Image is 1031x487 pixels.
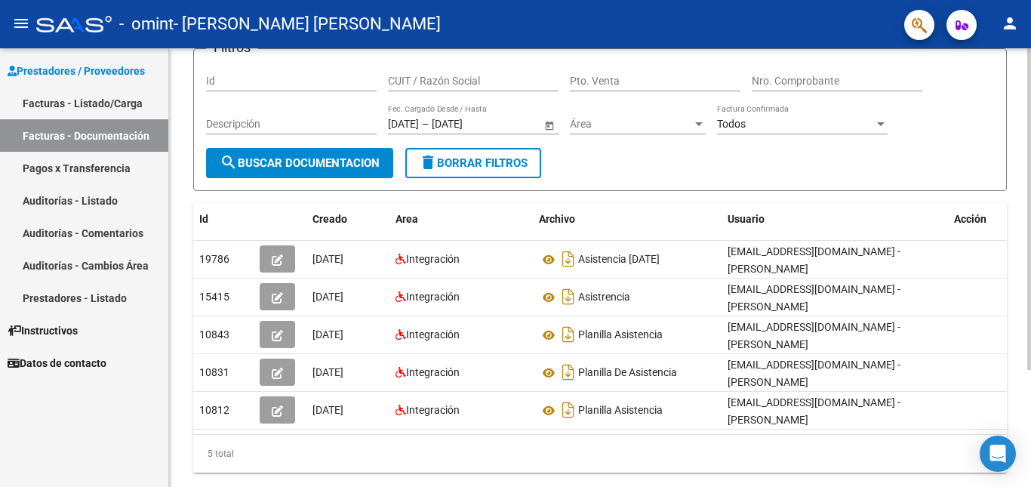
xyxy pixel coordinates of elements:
span: Prestadores / Proveedores [8,63,145,79]
span: Buscar Documentacion [220,156,380,170]
span: 15415 [199,291,229,303]
span: Asistencia [DATE] [578,254,660,266]
span: Todos [717,118,746,130]
span: Integración [406,366,460,378]
span: [DATE] [312,253,343,265]
span: Planilla Asistencia [578,405,663,417]
span: [EMAIL_ADDRESS][DOMAIN_NAME] - [PERSON_NAME] [728,321,900,350]
span: Área [570,118,692,131]
i: Descargar documento [559,360,578,384]
datatable-header-cell: Id [193,203,254,236]
span: Integración [406,328,460,341]
datatable-header-cell: Acción [948,203,1023,236]
span: Creado [312,213,347,225]
span: – [422,118,429,131]
span: Id [199,213,208,225]
i: Descargar documento [559,285,578,309]
span: [EMAIL_ADDRESS][DOMAIN_NAME] - [PERSON_NAME] [728,283,900,313]
span: Acción [954,213,986,225]
span: [EMAIL_ADDRESS][DOMAIN_NAME] - [PERSON_NAME] [728,245,900,275]
span: 10831 [199,366,229,378]
span: 19786 [199,253,229,265]
span: Asistrencia [578,291,630,304]
i: Descargar documento [559,247,578,271]
span: Usuario [728,213,765,225]
span: 10843 [199,328,229,341]
span: Borrar Filtros [419,156,528,170]
i: Descargar documento [559,398,578,422]
span: Planilla Asistencia [578,329,663,341]
mat-icon: search [220,153,238,171]
span: Area [395,213,418,225]
span: - omint [119,8,174,41]
input: End date [432,118,506,131]
span: Instructivos [8,322,78,339]
input: Start date [388,118,419,131]
span: [DATE] [312,366,343,378]
datatable-header-cell: Archivo [533,203,722,236]
mat-icon: menu [12,14,30,32]
span: Integración [406,404,460,416]
span: - [PERSON_NAME] [PERSON_NAME] [174,8,441,41]
span: Integración [406,253,460,265]
mat-icon: person [1001,14,1019,32]
i: Descargar documento [559,322,578,347]
datatable-header-cell: Creado [306,203,389,236]
div: Open Intercom Messenger [980,436,1016,472]
button: Borrar Filtros [405,148,541,178]
button: Buscar Documentacion [206,148,393,178]
span: Datos de contacto [8,355,106,371]
mat-icon: delete [419,153,437,171]
datatable-header-cell: Area [389,203,533,236]
span: 10812 [199,404,229,416]
span: Archivo [539,213,575,225]
button: Open calendar [541,117,557,133]
datatable-header-cell: Usuario [722,203,948,236]
span: Planilla De Asistencia [578,367,677,379]
span: [EMAIL_ADDRESS][DOMAIN_NAME] - [PERSON_NAME] [728,359,900,388]
span: Integración [406,291,460,303]
span: [DATE] [312,404,343,416]
div: 5 total [193,435,1007,473]
span: [DATE] [312,291,343,303]
span: [EMAIL_ADDRESS][DOMAIN_NAME] - [PERSON_NAME] [728,396,900,426]
span: [DATE] [312,328,343,341]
